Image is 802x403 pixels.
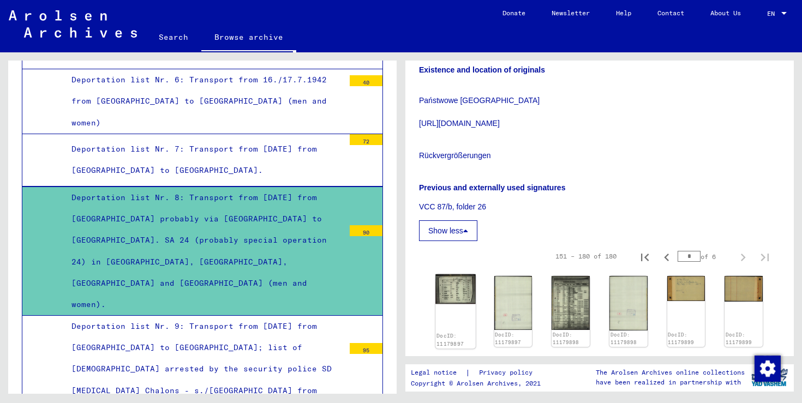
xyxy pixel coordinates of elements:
[767,10,779,17] span: EN
[419,220,477,241] button: Show less
[411,367,465,378] a: Legal notice
[611,332,637,345] a: DocID: 11179898
[726,332,752,345] a: DocID: 11179899
[755,356,781,382] img: Change consent
[749,364,790,391] img: yv_logo.png
[609,276,648,330] img: 002.jpg
[350,75,382,86] div: 40
[419,150,780,161] p: Rückvergrößerungen
[596,377,745,387] p: have been realized in partnership with
[634,245,656,267] button: First page
[411,378,546,388] p: Copyright © Arolsen Archives, 2021
[668,332,694,345] a: DocID: 11179899
[419,83,780,129] p: Państwowe [GEOGRAPHIC_DATA] [URL][DOMAIN_NAME]
[411,367,546,378] div: |
[63,69,344,134] div: Deportation list Nr. 6: Transport from 16./17.7.1942 from [GEOGRAPHIC_DATA] to [GEOGRAPHIC_DATA] ...
[495,332,521,345] a: DocID: 11179897
[470,367,546,378] a: Privacy policy
[146,24,201,50] a: Search
[9,10,137,38] img: Arolsen_neg.svg
[63,139,344,181] div: Deportation list Nr. 7: Transport from [DATE] from [GEOGRAPHIC_DATA] to [GEOGRAPHIC_DATA].
[350,134,382,145] div: 72
[667,276,705,301] img: 001.jpg
[553,332,579,345] a: DocID: 11179898
[435,274,475,304] img: 001.jpg
[678,251,732,262] div: of 6
[732,245,754,267] button: Next page
[419,201,780,213] p: VCC 87/b, folder 26
[555,251,617,261] div: 151 – 180 of 180
[350,225,382,236] div: 90
[63,187,344,315] div: Deportation list Nr. 8: Transport from [DATE] from [GEOGRAPHIC_DATA] probably via [GEOGRAPHIC_DAT...
[494,276,532,330] img: 002.jpg
[419,183,565,192] b: Previous and externally used signatures
[201,24,296,52] a: Browse archive
[350,343,382,354] div: 95
[754,245,776,267] button: Last page
[725,276,763,302] img: 002.jpg
[656,245,678,267] button: Previous page
[596,368,745,377] p: The Arolsen Archives online collections
[436,333,464,347] a: DocID: 11179897
[419,65,545,74] b: Existence and location of originals
[552,276,590,330] img: 001.jpg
